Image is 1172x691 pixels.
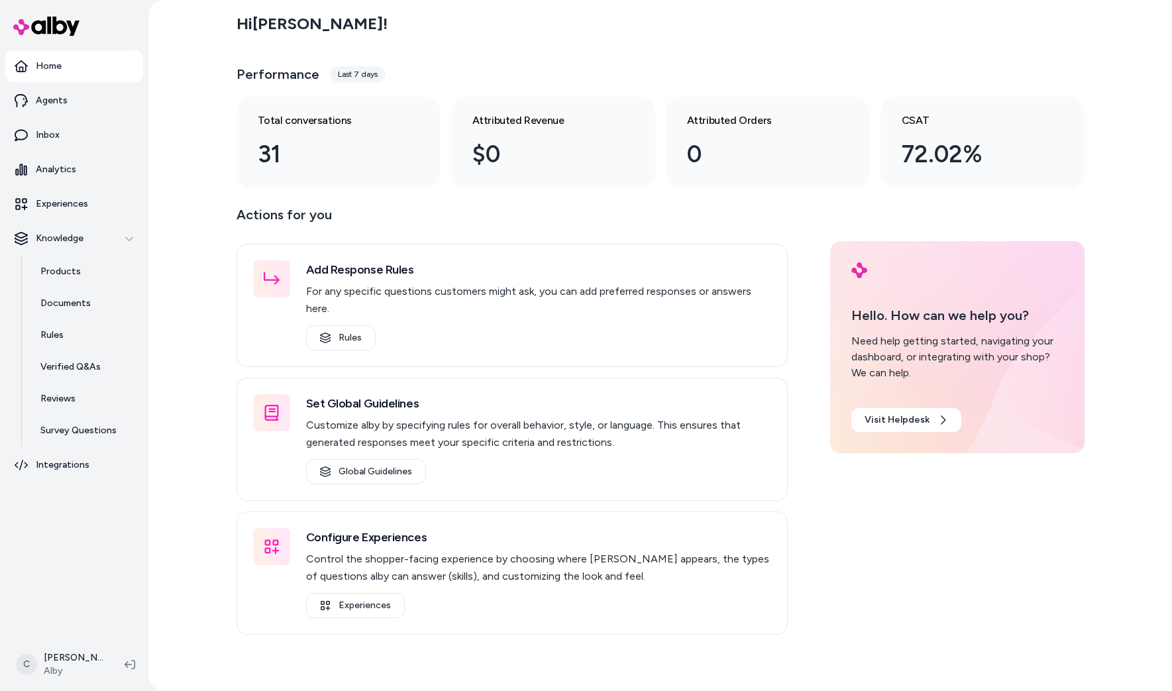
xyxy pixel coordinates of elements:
[306,283,771,317] p: For any specific questions customers might ask, you can add preferred responses or answers here.
[36,129,60,142] p: Inbox
[306,459,426,484] a: Global Guidelines
[27,415,143,447] a: Survey Questions
[237,204,788,236] p: Actions for you
[666,97,870,188] a: Attributed Orders 0
[306,260,771,279] h3: Add Response Rules
[40,392,76,405] p: Reviews
[5,50,143,82] a: Home
[27,319,143,351] a: Rules
[5,223,143,254] button: Knowledge
[36,232,83,245] p: Knowledge
[16,654,37,675] span: C
[306,528,771,547] h3: Configure Experiences
[5,188,143,220] a: Experiences
[306,394,771,413] h3: Set Global Guidelines
[27,256,143,288] a: Products
[40,424,117,437] p: Survey Questions
[36,60,62,73] p: Home
[13,17,80,36] img: alby Logo
[44,651,103,664] p: [PERSON_NAME]
[27,288,143,319] a: Documents
[40,265,81,278] p: Products
[687,113,827,129] h3: Attributed Orders
[687,136,827,172] div: 0
[237,14,388,34] h2: Hi [PERSON_NAME] !
[851,408,961,432] a: Visit Helpdesk
[5,154,143,186] a: Analytics
[237,65,319,83] h3: Performance
[8,643,114,686] button: C[PERSON_NAME]Alby
[5,449,143,481] a: Integrations
[27,383,143,415] a: Reviews
[902,136,1042,172] div: 72.02%
[472,136,613,172] div: $0
[36,163,76,176] p: Analytics
[40,297,91,310] p: Documents
[880,97,1085,188] a: CSAT 72.02%
[5,85,143,117] a: Agents
[5,119,143,151] a: Inbox
[258,136,398,172] div: 31
[306,417,771,451] p: Customize alby by specifying rules for overall behavior, style, or language. This ensures that ge...
[851,305,1063,325] p: Hello. How can we help you?
[36,197,88,211] p: Experiences
[40,329,64,342] p: Rules
[306,325,376,350] a: Rules
[902,113,1042,129] h3: CSAT
[36,94,68,107] p: Agents
[851,262,867,278] img: alby Logo
[851,333,1063,381] div: Need help getting started, navigating your dashboard, or integrating with your shop? We can help.
[472,113,613,129] h3: Attributed Revenue
[27,351,143,383] a: Verified Q&As
[237,97,441,188] a: Total conversations 31
[44,664,103,678] span: Alby
[40,360,101,374] p: Verified Q&As
[306,551,771,585] p: Control the shopper-facing experience by choosing where [PERSON_NAME] appears, the types of quest...
[258,113,398,129] h3: Total conversations
[36,458,89,472] p: Integrations
[451,97,655,188] a: Attributed Revenue $0
[306,593,405,618] a: Experiences
[330,66,386,82] div: Last 7 days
